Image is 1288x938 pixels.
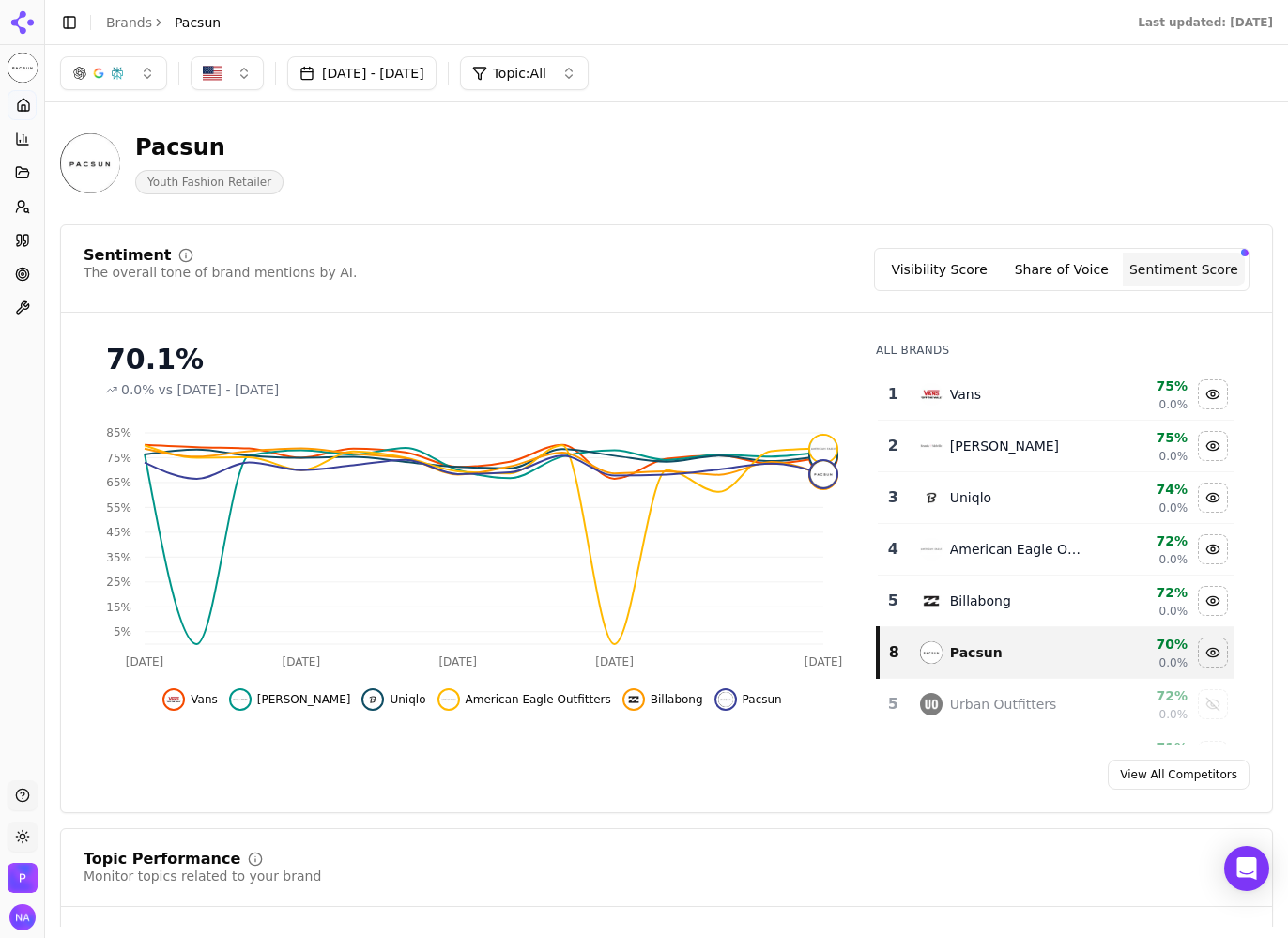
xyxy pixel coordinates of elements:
[920,641,943,664] img: pacsun
[283,655,321,669] tspan: [DATE]
[8,863,38,893] img: Pacsun
[106,426,131,439] tspan: 85%
[950,592,1011,610] div: Billabong
[950,437,1059,455] div: [PERSON_NAME]
[878,421,1234,472] tr: 2brandy melville[PERSON_NAME]75%0.0%Hide brandy melville data
[876,343,1234,358] div: All Brands
[257,692,351,707] span: [PERSON_NAME]
[1096,428,1188,447] div: 75%
[1198,534,1228,564] button: Hide american eagle outfitters data
[437,688,611,711] button: Hide american eagle outfitters data
[1096,738,1188,757] div: 71%
[162,688,218,711] button: Hide vans data
[651,692,703,707] span: Billabong
[1159,707,1188,722] span: 0.0%
[718,692,733,707] img: pacsun
[438,655,477,669] tspan: [DATE]
[106,526,131,539] tspan: 45%
[9,904,36,930] img: Nico Arce
[126,655,164,669] tspan: [DATE]
[920,538,943,561] img: american eagle outfitters
[203,64,222,83] img: US
[950,488,991,507] div: Uniqlo
[1159,397,1188,412] span: 0.0%
[1123,253,1245,286] button: Sentiment Score
[175,13,221,32] span: Pacsun
[879,253,1001,286] button: Visibility Score
[135,132,284,162] div: Pacsun
[920,693,943,715] img: urban outfitters
[885,486,901,509] div: 3
[878,679,1234,730] tr: 5urban outfittersUrban Outfitters72%0.0%Show urban outfitters data
[1096,635,1188,654] div: 70%
[361,688,425,711] button: Hide uniqlo data
[878,627,1234,679] tr: 8pacsunPacsun70%0.0%Hide pacsun data
[1198,741,1228,771] button: Show h&m data
[920,590,943,612] img: billabong
[1096,583,1188,602] div: 72%
[1096,377,1188,395] div: 75%
[106,13,221,32] nav: breadcrumb
[106,551,131,564] tspan: 35%
[1096,480,1188,499] div: 74%
[8,53,38,83] img: Pacsun
[1138,15,1273,30] div: Last updated: [DATE]
[1096,686,1188,705] div: 72%
[106,15,152,30] a: Brands
[8,863,38,893] button: Open organization switcher
[626,692,641,707] img: billabong
[84,263,357,282] div: The overall tone of brand mentions by AI.
[810,461,836,487] img: pacsun
[920,435,943,457] img: brandy melville
[8,53,38,83] button: Current brand: Pacsun
[950,540,1082,559] div: American Eagle Outfitters
[887,641,901,664] div: 8
[1198,689,1228,719] button: Show urban outfitters data
[84,852,240,867] div: Topic Performance
[1198,379,1228,409] button: Hide vans data
[743,692,782,707] span: Pacsun
[810,436,836,462] img: american eagle outfitters
[365,692,380,707] img: uniqlo
[159,380,280,399] span: vs [DATE] - [DATE]
[1198,483,1228,513] button: Hide uniqlo data
[1159,604,1188,619] span: 0.0%
[1096,531,1188,550] div: 72%
[106,343,838,377] div: 70.1%
[1001,253,1123,286] button: Share of Voice
[878,576,1234,627] tr: 5billabongBillabong72%0.0%Hide billabong data
[950,643,1003,662] div: Pacsun
[1159,552,1188,567] span: 0.0%
[106,576,131,589] tspan: 25%
[493,64,546,83] span: Topic: All
[1159,449,1188,464] span: 0.0%
[622,688,703,711] button: Hide billabong data
[106,476,131,489] tspan: 65%
[106,501,131,515] tspan: 55%
[60,133,120,193] img: Pacsun
[114,625,131,638] tspan: 5%
[805,655,843,669] tspan: [DATE]
[1198,431,1228,461] button: Hide brandy melville data
[287,56,437,90] button: [DATE] - [DATE]
[191,692,218,707] span: Vans
[878,472,1234,524] tr: 3uniqloUniqlo74%0.0%Hide uniqlo data
[84,248,171,263] div: Sentiment
[233,692,248,707] img: brandy melville
[885,590,901,612] div: 5
[106,452,131,465] tspan: 75%
[1159,655,1188,670] span: 0.0%
[878,730,1234,782] tr: 71%Show h&m data
[441,692,456,707] img: american eagle outfitters
[106,601,131,614] tspan: 15%
[950,695,1057,714] div: Urban Outfitters
[920,486,943,509] img: uniqlo
[121,380,155,399] span: 0.0%
[885,383,901,406] div: 1
[1224,846,1269,891] div: Open Intercom Messenger
[885,538,901,561] div: 4
[595,655,634,669] tspan: [DATE]
[1198,586,1228,616] button: Hide billabong data
[878,369,1234,421] tr: 1vansVans75%0.0%Hide vans data
[920,383,943,406] img: vans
